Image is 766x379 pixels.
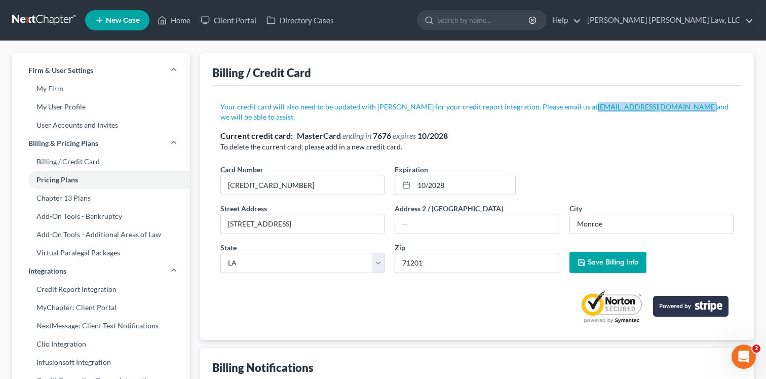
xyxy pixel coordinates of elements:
[578,289,645,324] img: Powered by Symantec
[569,252,646,273] button: Save Billing Info
[28,266,66,276] span: Integrations
[152,11,196,29] a: Home
[578,289,645,324] a: Norton Secured privacy certification
[220,243,237,252] span: State
[395,204,503,213] span: Address 2 / [GEOGRAPHIC_DATA]
[220,131,293,140] strong: Current credit card:
[220,142,734,152] p: To delete the current card, please add in a new credit card.
[12,335,190,353] a: Clio Integration
[598,102,717,111] a: [EMAIL_ADDRESS][DOMAIN_NAME]
[12,225,190,244] a: Add-On Tools - Additional Areas of Law
[417,131,448,140] strong: 10/2028
[547,11,581,29] a: Help
[342,131,371,140] span: ending in
[221,214,384,234] input: Enter street address
[12,262,190,280] a: Integrations
[12,171,190,189] a: Pricing Plans
[220,204,267,213] span: Street Address
[395,253,559,273] input: XXXXX
[12,317,190,335] a: NextMessage: Client Text Notifications
[569,204,582,213] span: City
[220,165,263,174] span: Card Number
[12,80,190,98] a: My Firm
[12,116,190,134] a: User Accounts and Invites
[212,360,314,375] div: Billing Notifications
[12,244,190,262] a: Virtual Paralegal Packages
[588,258,638,267] span: Save Billing Info
[221,175,384,195] input: ●●●● ●●●● ●●●● ●●●●
[28,65,93,75] span: Firm & User Settings
[12,61,190,80] a: Firm & User Settings
[393,131,416,140] span: expires
[437,11,530,29] input: Search by name...
[12,189,190,207] a: Chapter 13 Plans
[106,17,140,24] span: New Case
[414,175,515,195] input: MM/YYYY
[570,214,733,234] input: Enter city
[752,345,760,353] span: 2
[395,165,428,174] span: Expiration
[12,207,190,225] a: Add-On Tools - Bankruptcy
[212,65,311,80] div: Billing / Credit Card
[373,131,391,140] strong: 7676
[12,280,190,298] a: Credit Report Integration
[12,153,190,171] a: Billing / Credit Card
[12,98,190,116] a: My User Profile
[395,243,405,252] span: Zip
[395,214,558,234] input: --
[12,134,190,153] a: Billing & Pricing Plans
[582,11,753,29] a: [PERSON_NAME] [PERSON_NAME] Law, LLC
[220,102,541,111] span: Your credit card will also need to be updated with [PERSON_NAME] for your credit report integration.
[28,138,98,148] span: Billing & Pricing Plans
[12,298,190,317] a: MyChapter: Client Portal
[732,345,756,369] iframe: Intercom live chat
[196,11,261,29] a: Client Portal
[653,296,729,317] img: stripe-logo-2a7f7e6ca78b8645494d24e0ce0d7884cb2b23f96b22fa3b73b5b9e177486001.png
[297,131,341,140] strong: MasterCard
[12,353,190,371] a: Infusionsoft Integration
[261,11,339,29] a: Directory Cases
